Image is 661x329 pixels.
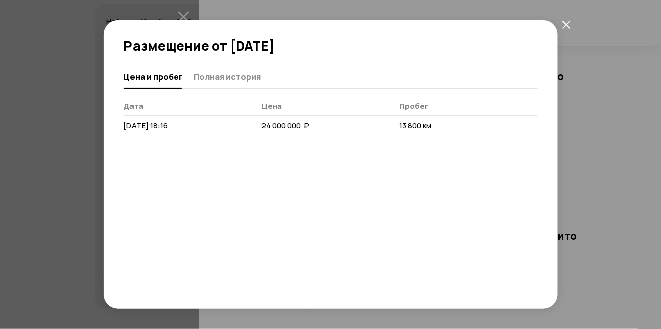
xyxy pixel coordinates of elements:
span: 24 000 000 ₽ [261,120,309,131]
span: 13 800 км [400,120,432,131]
h2: Размещение от [DATE] [124,38,538,53]
span: Полная история [194,72,261,82]
span: Дата [124,101,144,111]
span: Пробег [400,101,429,111]
span: [DATE] 18:16 [124,120,168,131]
span: Цена и пробег [124,72,183,82]
span: Цена [261,101,282,111]
button: закрыть [558,15,576,33]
